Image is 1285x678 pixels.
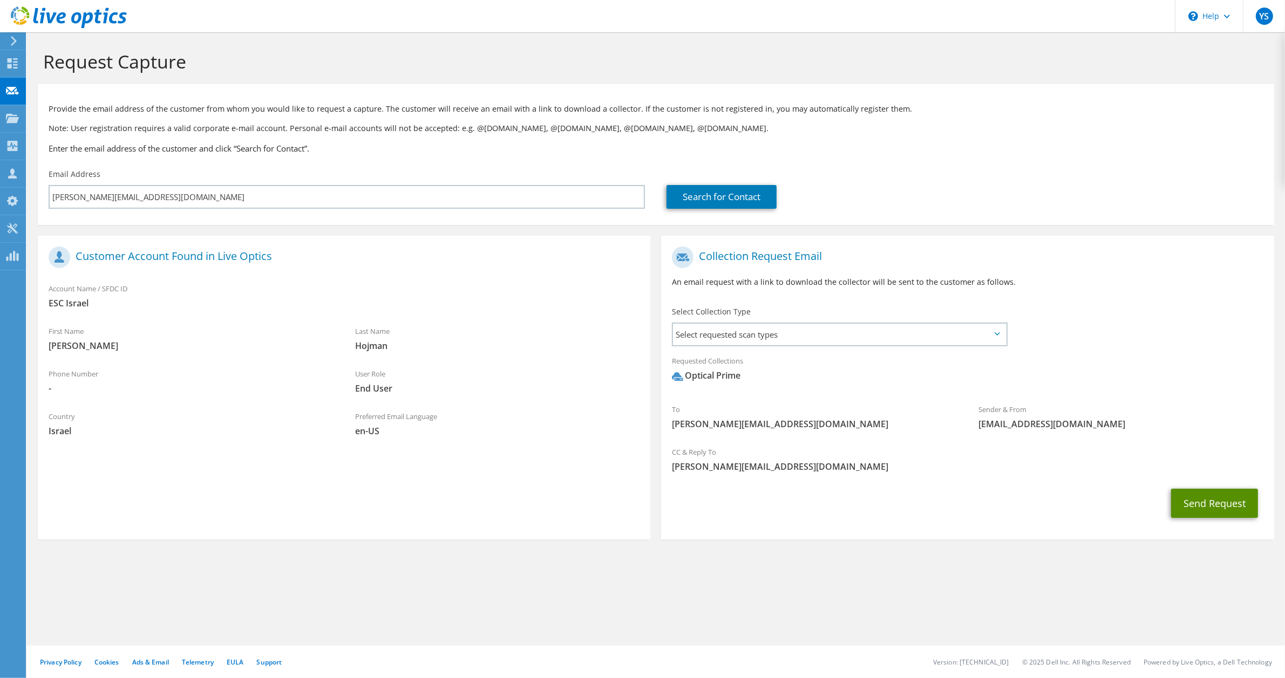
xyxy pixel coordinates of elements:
button: Send Request [1171,489,1258,518]
svg: \n [1188,11,1198,21]
div: CC & Reply To [661,441,1274,478]
div: Account Name / SFDC ID [38,277,650,314]
a: Support [256,658,282,667]
a: Telemetry [182,658,214,667]
div: Last Name [344,320,651,357]
div: Preferred Email Language [344,405,651,442]
h1: Request Capture [43,50,1263,73]
span: [PERSON_NAME] [49,340,334,352]
div: Phone Number [38,362,344,400]
h1: Customer Account Found in Live Optics [49,246,634,268]
a: Ads & Email [132,658,169,667]
span: Select requested scan types [673,324,1005,345]
a: Privacy Policy [40,658,81,667]
div: Requested Collections [661,350,1274,393]
p: Note: User registration requires a valid corporate e-mail account. Personal e-mail accounts will ... [49,122,1263,134]
p: An email request with a link to download the collector will be sent to the customer as follows. [672,276,1263,288]
span: YS [1256,8,1273,25]
div: To [661,398,968,435]
a: Cookies [94,658,119,667]
div: Country [38,405,344,442]
div: Sender & From [968,398,1274,435]
div: User Role [344,362,651,400]
li: Version: [TECHNICAL_ID] [933,658,1009,667]
a: EULA [227,658,243,667]
span: Hojman [355,340,640,352]
a: Search for Contact [667,185,777,209]
h1: Collection Request Email [672,246,1257,268]
span: End User [355,382,640,394]
span: [EMAIL_ADDRESS][DOMAIN_NAME] [978,418,1263,430]
div: Optical Prime [672,369,740,382]
span: - [49,382,334,394]
span: Israel [49,425,334,437]
label: Select Collection Type [672,306,751,317]
span: [PERSON_NAME][EMAIL_ADDRESS][DOMAIN_NAME] [672,461,1263,472]
span: [PERSON_NAME][EMAIL_ADDRESS][DOMAIN_NAME] [672,418,957,430]
li: © 2025 Dell Inc. All Rights Reserved [1022,658,1131,667]
p: Provide the email address of the customer from whom you would like to request a capture. The cust... [49,103,1263,115]
li: Powered by Live Optics, a Dell Technology [1144,658,1272,667]
div: First Name [38,320,344,357]
h3: Enter the email address of the customer and click “Search for Contact”. [49,142,1263,154]
span: en-US [355,425,640,437]
label: Email Address [49,169,100,180]
span: ESC Israel [49,297,640,309]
